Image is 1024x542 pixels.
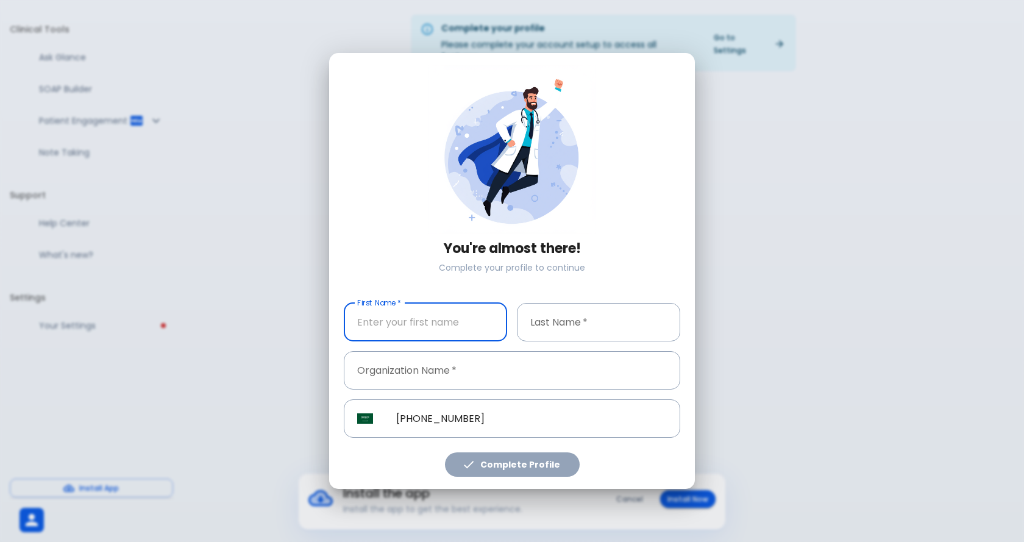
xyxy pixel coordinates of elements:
[428,65,596,234] img: doctor
[344,351,680,390] input: Enter your organization name
[383,399,680,438] input: Phone Number
[352,405,378,431] button: Select country
[517,303,680,341] input: Enter your last name
[357,413,373,424] img: Saudi Arabia
[344,262,680,274] p: Complete your profile to continue
[344,303,507,341] input: Enter your first name
[357,298,401,308] label: First Name
[344,241,680,257] h3: You're almost there!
